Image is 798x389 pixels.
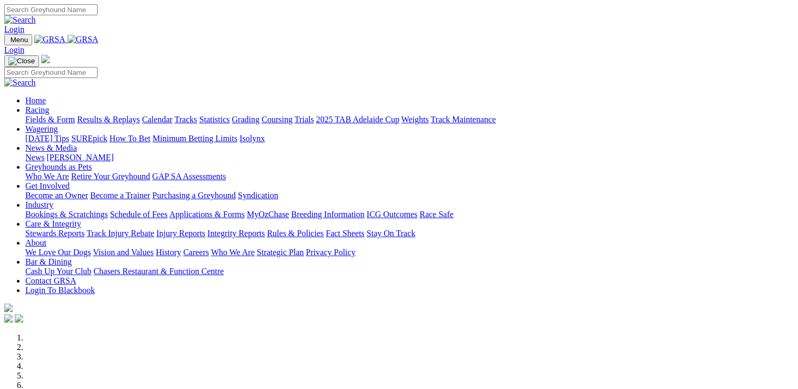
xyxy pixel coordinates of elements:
[291,210,364,219] a: Breeding Information
[25,153,794,162] div: News & Media
[419,210,453,219] a: Race Safe
[8,57,35,65] img: Close
[25,115,75,124] a: Fields & Form
[4,15,36,25] img: Search
[25,238,46,247] a: About
[25,172,69,181] a: Who We Are
[4,25,24,34] a: Login
[25,105,49,114] a: Racing
[142,115,172,124] a: Calendar
[247,210,289,219] a: MyOzChase
[68,35,99,44] img: GRSA
[41,55,50,63] img: logo-grsa-white.png
[152,172,226,181] a: GAP SA Assessments
[25,200,53,209] a: Industry
[169,210,245,219] a: Applications & Forms
[4,304,13,312] img: logo-grsa-white.png
[232,115,259,124] a: Grading
[93,248,153,257] a: Vision and Values
[306,248,355,257] a: Privacy Policy
[257,248,304,257] a: Strategic Plan
[15,314,23,323] img: twitter.svg
[25,210,108,219] a: Bookings & Scratchings
[110,210,167,219] a: Schedule of Fees
[401,115,429,124] a: Weights
[239,134,265,143] a: Isolynx
[431,115,496,124] a: Track Maintenance
[207,229,265,238] a: Integrity Reports
[25,267,91,276] a: Cash Up Your Club
[25,191,794,200] div: Get Involved
[25,210,794,219] div: Industry
[4,34,32,45] button: Toggle navigation
[156,248,181,257] a: History
[25,181,70,190] a: Get Involved
[267,229,324,238] a: Rules & Policies
[34,35,65,44] img: GRSA
[316,115,399,124] a: 2025 TAB Adelaide Cup
[25,286,95,295] a: Login To Blackbook
[71,172,150,181] a: Retire Your Greyhound
[4,67,98,78] input: Search
[326,229,364,238] a: Fact Sheets
[25,248,91,257] a: We Love Our Dogs
[152,191,236,200] a: Purchasing a Greyhound
[25,153,44,162] a: News
[25,219,81,228] a: Care & Integrity
[25,134,69,143] a: [DATE] Tips
[183,248,209,257] a: Careers
[71,134,107,143] a: SUREpick
[4,55,39,67] button: Toggle navigation
[211,248,255,257] a: Who We Are
[294,115,314,124] a: Trials
[25,229,794,238] div: Care & Integrity
[25,267,794,276] div: Bar & Dining
[25,124,58,133] a: Wagering
[93,267,224,276] a: Chasers Restaurant & Function Centre
[90,191,150,200] a: Become a Trainer
[156,229,205,238] a: Injury Reports
[25,96,46,105] a: Home
[25,276,76,285] a: Contact GRSA
[4,314,13,323] img: facebook.svg
[152,134,237,143] a: Minimum Betting Limits
[25,172,794,181] div: Greyhounds as Pets
[4,78,36,87] img: Search
[25,257,72,266] a: Bar & Dining
[25,115,794,124] div: Racing
[4,4,98,15] input: Search
[25,191,88,200] a: Become an Owner
[199,115,230,124] a: Statistics
[46,153,113,162] a: [PERSON_NAME]
[238,191,278,200] a: Syndication
[25,248,794,257] div: About
[25,134,794,143] div: Wagering
[4,45,24,54] a: Login
[25,229,84,238] a: Stewards Reports
[110,134,151,143] a: How To Bet
[367,229,415,238] a: Stay On Track
[367,210,417,219] a: ICG Outcomes
[77,115,140,124] a: Results & Replays
[25,162,92,171] a: Greyhounds as Pets
[262,115,293,124] a: Coursing
[86,229,154,238] a: Track Injury Rebate
[25,143,77,152] a: News & Media
[175,115,197,124] a: Tracks
[11,36,28,44] span: Menu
